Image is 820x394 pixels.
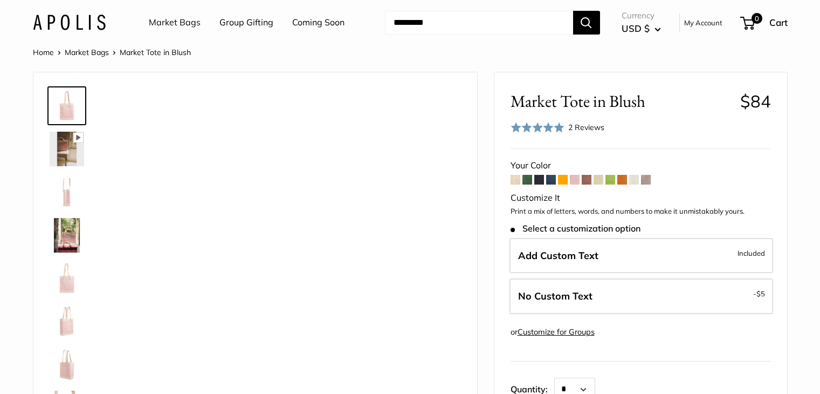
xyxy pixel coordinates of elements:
[740,91,771,112] span: $84
[518,290,592,302] span: No Custom Text
[518,249,598,262] span: Add Custom Text
[738,247,765,260] span: Included
[120,47,191,57] span: Market Tote in Blush
[33,45,191,59] nav: Breadcrumb
[751,13,762,24] span: 0
[511,91,732,111] span: Market Tote in Blush
[33,47,54,57] a: Home
[47,86,86,125] a: Market Tote in Blush
[65,47,109,57] a: Market Bags
[33,15,106,30] img: Apolis
[684,16,722,29] a: My Account
[50,132,84,166] img: Market Tote in Blush
[756,289,765,298] span: $5
[50,89,84,123] img: Market Tote in Blush
[568,123,604,132] span: 2 Reviews
[573,11,600,35] button: Search
[511,206,771,217] p: Print a mix of letters, words, and numbers to make it unmistakably yours.
[511,158,771,174] div: Your Color
[741,14,788,31] a: 0 Cart
[511,325,595,339] div: or
[149,15,201,31] a: Market Bags
[292,15,344,31] a: Coming Soon
[47,259,86,298] a: description_Seal of authenticity printed on the backside of every bag.
[511,190,771,206] div: Customize It
[47,302,86,341] a: Market Tote in Blush
[47,173,86,212] a: Market Tote in Blush
[219,15,273,31] a: Group Gifting
[50,175,84,209] img: Market Tote in Blush
[50,304,84,339] img: Market Tote in Blush
[50,261,84,296] img: description_Seal of authenticity printed on the backside of every bag.
[511,223,640,234] span: Select a customization option
[385,11,573,35] input: Search...
[622,23,650,34] span: USD $
[50,218,84,253] img: Market Tote in Blush
[47,345,86,384] a: Market Tote in Blush
[50,348,84,382] img: Market Tote in Blush
[509,278,773,314] label: Leave Blank
[753,287,765,300] span: -
[622,8,661,23] span: Currency
[622,20,661,37] button: USD $
[509,238,773,274] label: Add Custom Text
[47,130,86,168] a: Market Tote in Blush
[47,216,86,255] a: Market Tote in Blush
[518,327,595,337] a: Customize for Groups
[769,17,788,28] span: Cart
